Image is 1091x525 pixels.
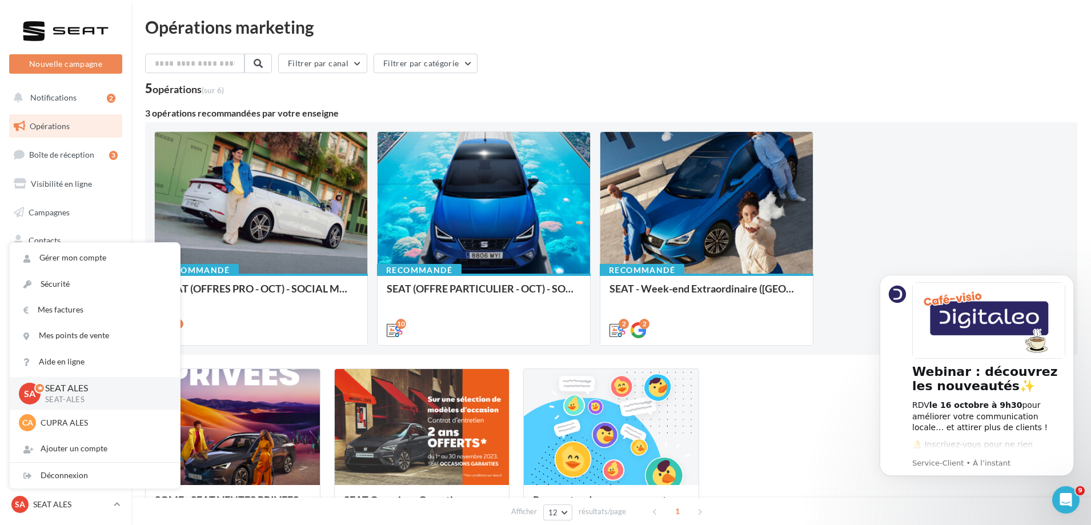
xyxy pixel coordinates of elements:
[9,54,122,74] button: Nouvelle campagne
[7,172,125,196] a: Visibilité en ligne
[29,207,70,217] span: Campagnes
[7,114,125,138] a: Opérations
[609,283,804,306] div: SEAT - Week-end Extraordinaire ([GEOGRAPHIC_DATA]) - OCTOBRE
[145,109,1077,118] div: 3 opérations recommandées par votre enseigne
[600,264,684,276] div: Recommandé
[10,245,180,271] a: Gérer mon compte
[1052,486,1080,514] iframe: Intercom live chat
[7,229,125,253] a: Contacts
[109,151,118,160] div: 3
[15,499,25,510] span: SA
[7,257,125,281] a: Médiathèque
[396,319,406,329] div: 10
[374,54,478,73] button: Filtrer par catégorie
[668,502,687,520] span: 1
[29,150,94,159] span: Boîte de réception
[639,319,649,329] div: 2
[377,264,462,276] div: Recommandé
[45,382,162,395] p: SEAT ALES
[548,508,558,517] span: 12
[41,417,166,428] p: CUPRA ALES
[863,261,1091,519] iframe: Intercom notifications message
[10,349,180,375] a: Aide en ligne
[10,271,180,297] a: Sécurité
[31,179,92,189] span: Visibilité en ligne
[29,235,61,245] span: Contacts
[22,417,33,428] span: CA
[153,84,224,94] div: opérations
[7,86,120,110] button: Notifications 2
[33,499,109,510] p: SEAT ALES
[543,504,572,520] button: 12
[107,94,115,103] div: 2
[154,264,239,276] div: Recommandé
[9,494,122,515] a: SA SEAT ALES
[10,297,180,323] a: Mes factures
[1076,486,1085,495] span: 9
[278,54,367,73] button: Filtrer par canal
[533,494,689,517] div: Prospectez de nouveaux contacts
[387,283,581,306] div: SEAT (OFFRE PARTICULIER - OCT) - SOCIAL MEDIA
[7,201,125,225] a: Campagnes
[30,93,77,102] span: Notifications
[45,395,162,405] p: SEAT-ALES
[344,494,500,517] div: SEAT Occasions Garanties
[10,323,180,348] a: Mes points de vente
[579,506,626,517] span: résultats/page
[7,352,125,386] a: Campagnes DataOnDemand
[145,82,224,95] div: 5
[10,436,180,462] div: Ajouter un compte
[164,283,358,306] div: SEAT (OFFRES PRO - OCT) - SOCIAL MEDIA
[145,18,1077,35] div: Opérations marketing
[7,142,125,167] a: Boîte de réception3
[619,319,629,329] div: 2
[10,463,180,488] div: Déconnexion
[24,387,35,400] span: SA
[202,85,224,95] span: (sur 6)
[511,506,537,517] span: Afficher
[30,121,70,131] span: Opérations
[7,286,125,310] a: Calendrier
[155,494,311,517] div: SOME - SEAT VENTES PRIVEES
[7,314,125,347] a: PLV et print personnalisable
